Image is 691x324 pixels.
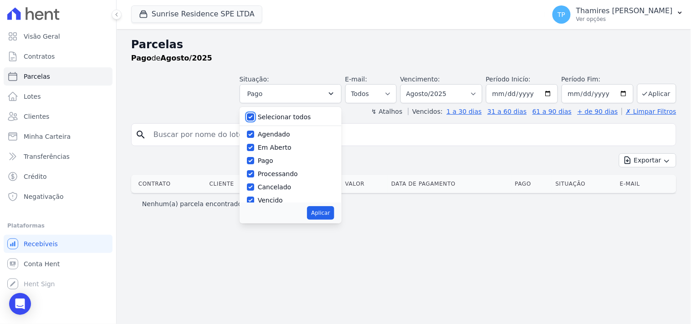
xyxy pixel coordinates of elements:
label: Vencidos: [408,108,443,115]
a: Transferências [4,147,113,166]
button: TP Thamires [PERSON_NAME] Ver opções [545,2,691,27]
label: Cancelado [258,183,291,191]
th: Situação [552,175,616,193]
span: Parcelas [24,72,50,81]
i: search [135,129,146,140]
div: Plataformas [7,220,109,231]
label: Pago [258,157,273,164]
a: Conta Hent [4,255,113,273]
button: Sunrise Residence SPE LTDA [131,5,262,23]
span: Crédito [24,172,47,181]
a: Minha Carteira [4,127,113,146]
label: Selecionar todos [258,113,311,121]
label: Vencido [258,197,283,204]
h2: Parcelas [131,36,676,53]
strong: Pago [131,54,152,62]
span: Recebíveis [24,239,58,248]
span: Contratos [24,52,55,61]
a: Lotes [4,87,113,106]
button: Pago [240,84,342,103]
div: Open Intercom Messenger [9,293,31,315]
button: Exportar [619,153,676,167]
span: Negativação [24,192,64,201]
span: Minha Carteira [24,132,71,141]
label: Vencimento: [400,76,440,83]
span: Lotes [24,92,41,101]
label: Em Aberto [258,144,292,151]
a: Contratos [4,47,113,66]
span: Clientes [24,112,49,121]
a: 31 a 60 dias [487,108,527,115]
a: Recebíveis [4,235,113,253]
a: Visão Geral [4,27,113,46]
p: Ver opções [576,15,673,23]
button: Aplicar [637,84,676,103]
p: Nenhum(a) parcela encontrado(a) [142,199,251,208]
th: Pago [512,175,552,193]
p: de [131,53,212,64]
label: Processando [258,170,298,177]
button: Aplicar [307,206,334,220]
label: Situação: [240,76,269,83]
span: Conta Hent [24,259,60,268]
span: Pago [247,88,263,99]
a: Crédito [4,167,113,186]
a: Parcelas [4,67,113,86]
a: 61 a 90 dias [532,108,572,115]
th: E-mail [616,175,664,193]
strong: Agosto/2025 [161,54,212,62]
label: Período Inicío: [486,76,531,83]
a: + de 90 dias [578,108,618,115]
span: Visão Geral [24,32,60,41]
label: E-mail: [345,76,368,83]
p: Thamires [PERSON_NAME] [576,6,673,15]
th: Data de Pagamento [388,175,511,193]
span: Transferências [24,152,70,161]
a: Negativação [4,187,113,206]
input: Buscar por nome do lote ou do cliente [148,126,672,144]
span: TP [558,11,565,18]
a: 1 a 30 dias [447,108,482,115]
th: Contrato [131,175,206,193]
th: Cliente [206,175,261,193]
a: ✗ Limpar Filtros [622,108,676,115]
a: Clientes [4,107,113,126]
label: ↯ Atalhos [371,108,402,115]
label: Agendado [258,131,290,138]
th: Valor [342,175,388,193]
label: Período Fim: [562,75,634,84]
